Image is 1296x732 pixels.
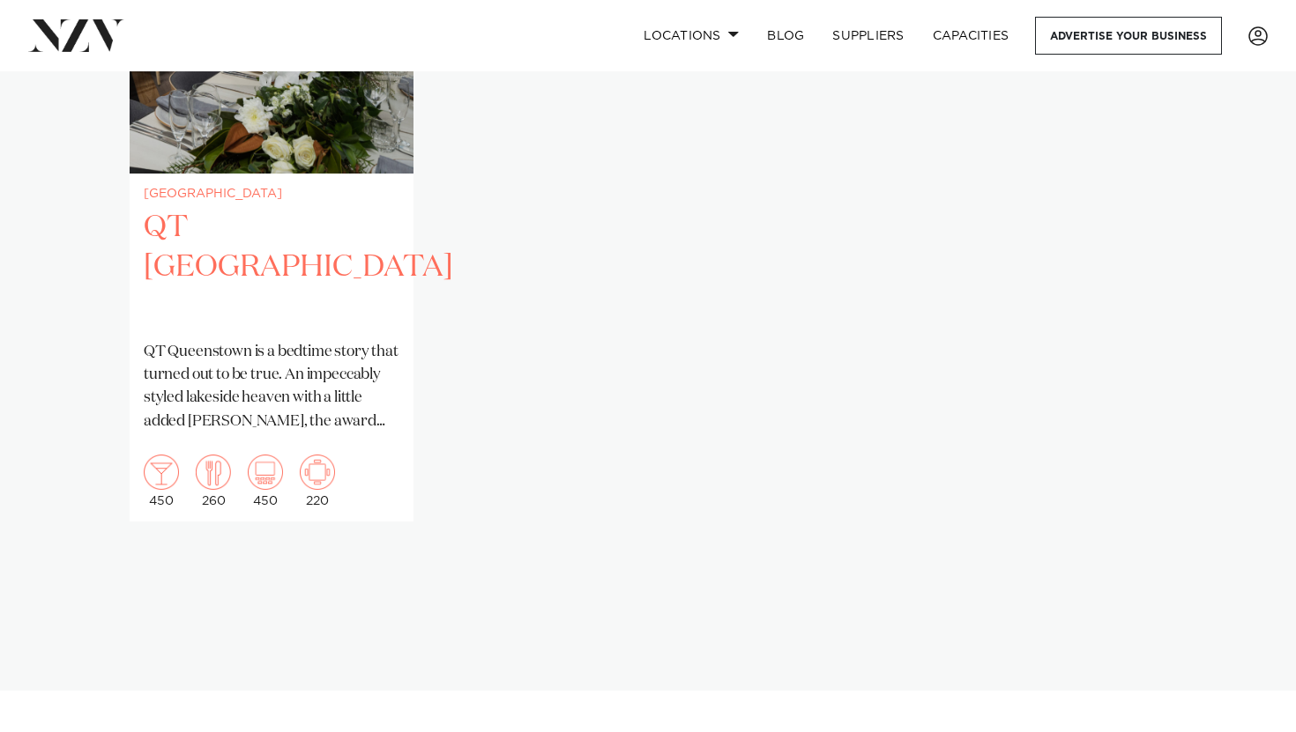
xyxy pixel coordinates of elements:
[144,455,179,490] img: cocktail.png
[300,455,335,490] img: meeting.png
[248,455,283,490] img: theatre.png
[144,455,179,507] div: 450
[144,188,399,201] small: [GEOGRAPHIC_DATA]
[818,17,918,55] a: SUPPLIERS
[300,455,335,507] div: 220
[248,455,283,507] div: 450
[753,17,818,55] a: BLOG
[196,455,231,507] div: 260
[629,17,753,55] a: Locations
[1035,17,1222,55] a: Advertise your business
[144,208,399,327] h2: QT [GEOGRAPHIC_DATA]
[28,19,124,51] img: nzv-logo.png
[196,455,231,490] img: dining.png
[919,17,1024,55] a: Capacities
[144,341,399,433] p: QT Queenstown is a bedtime story that turned out to be true. An impeccably styled lakeside heaven...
